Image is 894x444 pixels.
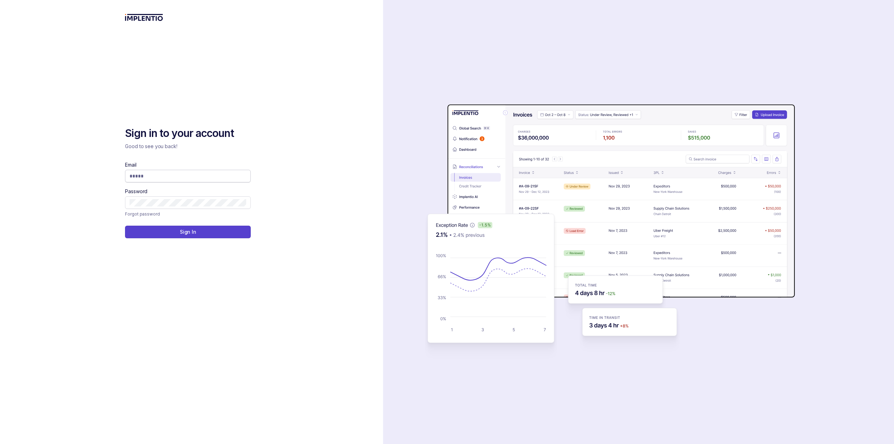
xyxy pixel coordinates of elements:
[403,82,797,362] img: signin-background.svg
[125,210,160,217] a: Link Forgot password
[125,143,251,150] p: Good to see you back!
[125,14,163,21] img: logo
[125,226,251,238] button: Sign In
[125,161,136,168] label: Email
[125,210,160,217] p: Forgot password
[125,126,251,140] h2: Sign in to your account
[180,228,196,235] p: Sign In
[125,188,147,195] label: Password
